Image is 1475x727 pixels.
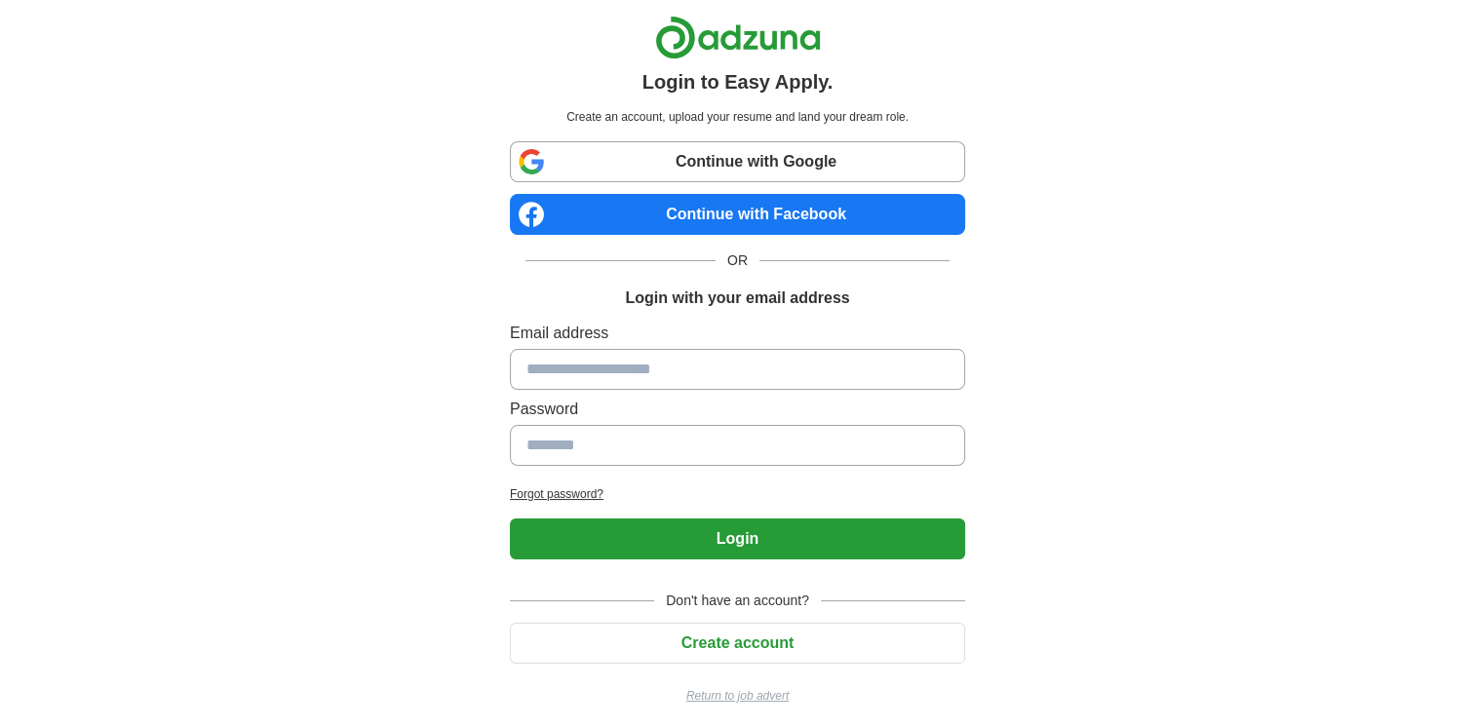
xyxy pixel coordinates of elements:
[510,398,965,421] label: Password
[655,16,821,59] img: Adzuna logo
[510,322,965,345] label: Email address
[642,67,834,96] h1: Login to Easy Apply.
[514,108,961,126] p: Create an account, upload your resume and land your dream role.
[510,485,965,503] a: Forgot password?
[510,518,965,559] button: Login
[510,194,965,235] a: Continue with Facebook
[510,141,965,182] a: Continue with Google
[510,687,965,705] a: Return to job advert
[510,623,965,664] button: Create account
[716,250,759,271] span: OR
[654,591,821,611] span: Don't have an account?
[625,287,849,310] h1: Login with your email address
[510,634,965,651] a: Create account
